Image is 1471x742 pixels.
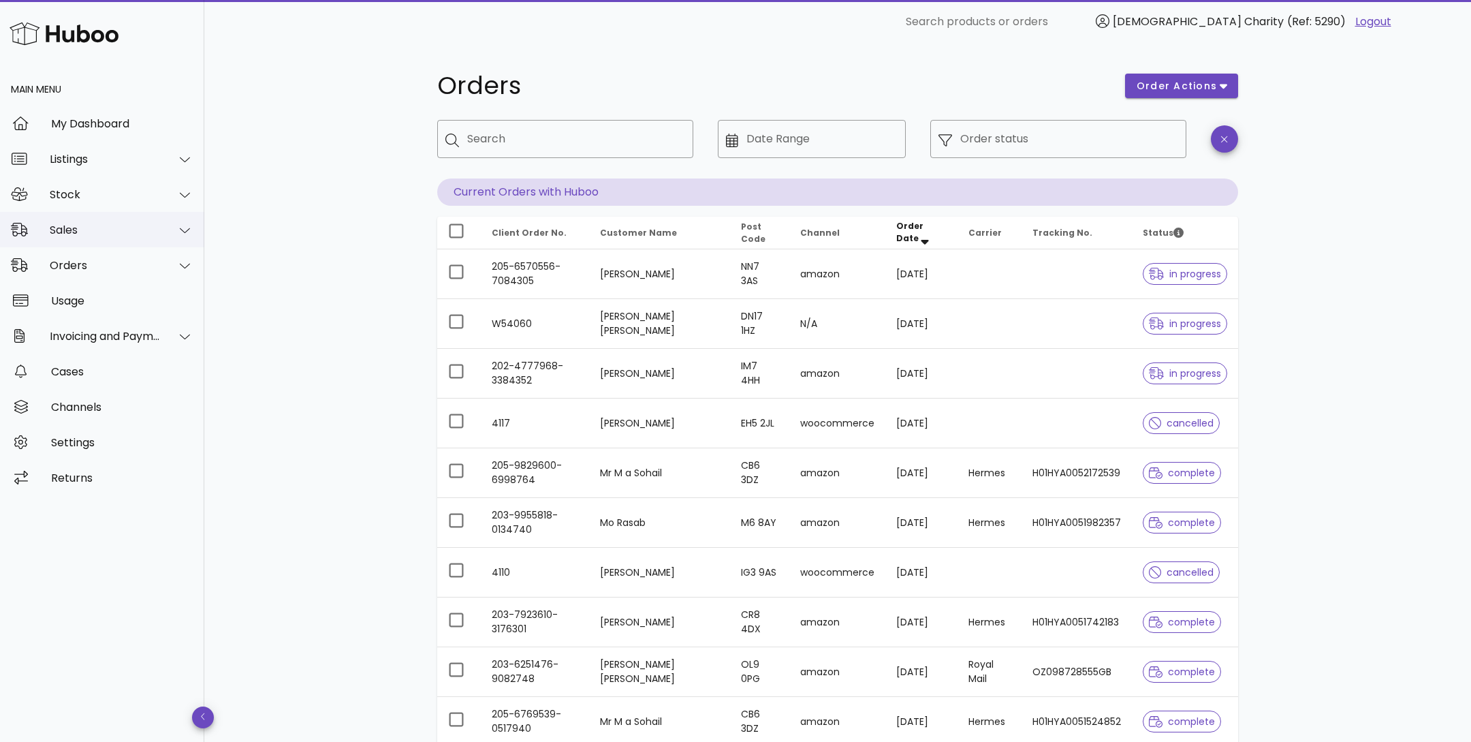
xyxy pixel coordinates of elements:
td: 205-9829600-6998764 [481,448,589,498]
td: OL9 0PG [730,647,789,697]
td: Hermes [958,598,1022,647]
p: Current Orders with Huboo [437,179,1238,206]
td: Mo Rasab [589,498,731,548]
a: Logout [1355,14,1391,30]
span: Order Date [896,220,923,244]
td: [DATE] [885,647,958,697]
td: N/A [789,299,885,349]
td: H01HYA0051742183 [1022,598,1132,647]
span: complete [1149,468,1215,478]
div: Invoicing and Payments [50,330,161,343]
div: Channels [51,401,193,414]
th: Order Date: Sorted descending. Activate to remove sorting. [885,217,958,249]
span: Customer Name [600,227,677,238]
th: Status [1132,217,1238,249]
th: Tracking No. [1022,217,1132,249]
td: CR8 4DX [730,598,789,647]
td: amazon [789,598,885,647]
td: 205-6570556-7084305 [481,249,589,299]
td: [DATE] [885,548,958,598]
td: [PERSON_NAME] [589,399,731,448]
td: woocommerce [789,548,885,598]
th: Post Code [730,217,789,249]
span: order actions [1136,79,1218,93]
td: DN17 1HZ [730,299,789,349]
td: [PERSON_NAME] [589,548,731,598]
h1: Orders [437,74,1109,98]
span: [DEMOGRAPHIC_DATA] Charity [1113,14,1284,29]
td: amazon [789,349,885,399]
span: complete [1149,667,1215,677]
div: Settings [51,436,193,449]
span: Post Code [741,221,765,245]
span: Tracking No. [1032,227,1092,238]
span: Status [1143,227,1184,238]
div: Listings [50,153,161,166]
span: complete [1149,717,1215,726]
td: M6 8AY [730,498,789,548]
th: Customer Name [589,217,731,249]
div: Usage [51,294,193,307]
td: amazon [789,249,885,299]
td: 4117 [481,399,589,448]
span: cancelled [1149,568,1214,577]
td: NN7 3AS [730,249,789,299]
td: 203-7923610-3176301 [481,598,589,647]
td: H01HYA0052172539 [1022,448,1132,498]
span: Carrier [968,227,1002,238]
td: woocommerce [789,399,885,448]
td: [PERSON_NAME] [589,349,731,399]
td: CB6 3DZ [730,448,789,498]
div: Returns [51,472,193,484]
td: [DATE] [885,598,958,647]
td: IG3 9AS [730,548,789,598]
td: [PERSON_NAME] [PERSON_NAME] [589,299,731,349]
td: amazon [789,647,885,697]
td: amazon [789,498,885,548]
td: W54060 [481,299,589,349]
td: [PERSON_NAME] [PERSON_NAME] [589,647,731,697]
td: 4110 [481,548,589,598]
td: amazon [789,448,885,498]
td: 202-4777968-3384352 [481,349,589,399]
td: 203-9955818-0134740 [481,498,589,548]
td: Hermes [958,448,1022,498]
td: [PERSON_NAME] [589,598,731,647]
td: [DATE] [885,299,958,349]
span: in progress [1149,269,1221,279]
div: Stock [50,188,161,201]
span: (Ref: 5290) [1287,14,1346,29]
div: Orders [50,259,161,272]
span: in progress [1149,319,1221,328]
span: cancelled [1149,418,1214,428]
td: [PERSON_NAME] [589,249,731,299]
td: Hermes [958,498,1022,548]
td: [DATE] [885,249,958,299]
span: complete [1149,617,1215,627]
img: Huboo Logo [10,19,118,48]
td: [DATE] [885,448,958,498]
th: Client Order No. [481,217,589,249]
td: IM7 4HH [730,349,789,399]
td: 203-6251476-9082748 [481,647,589,697]
td: [DATE] [885,498,958,548]
div: Sales [50,223,161,236]
td: H01HYA0051982357 [1022,498,1132,548]
th: Channel [789,217,885,249]
td: EH5 2JL [730,399,789,448]
td: [DATE] [885,349,958,399]
span: Client Order No. [492,227,567,238]
span: in progress [1149,369,1221,378]
div: Cases [51,365,193,378]
button: order actions [1125,74,1238,98]
td: Royal Mail [958,647,1022,697]
span: complete [1149,518,1215,527]
td: Mr M a Sohail [589,448,731,498]
td: [DATE] [885,399,958,448]
span: Channel [800,227,840,238]
th: Carrier [958,217,1022,249]
td: OZ098728555GB [1022,647,1132,697]
div: My Dashboard [51,117,193,130]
